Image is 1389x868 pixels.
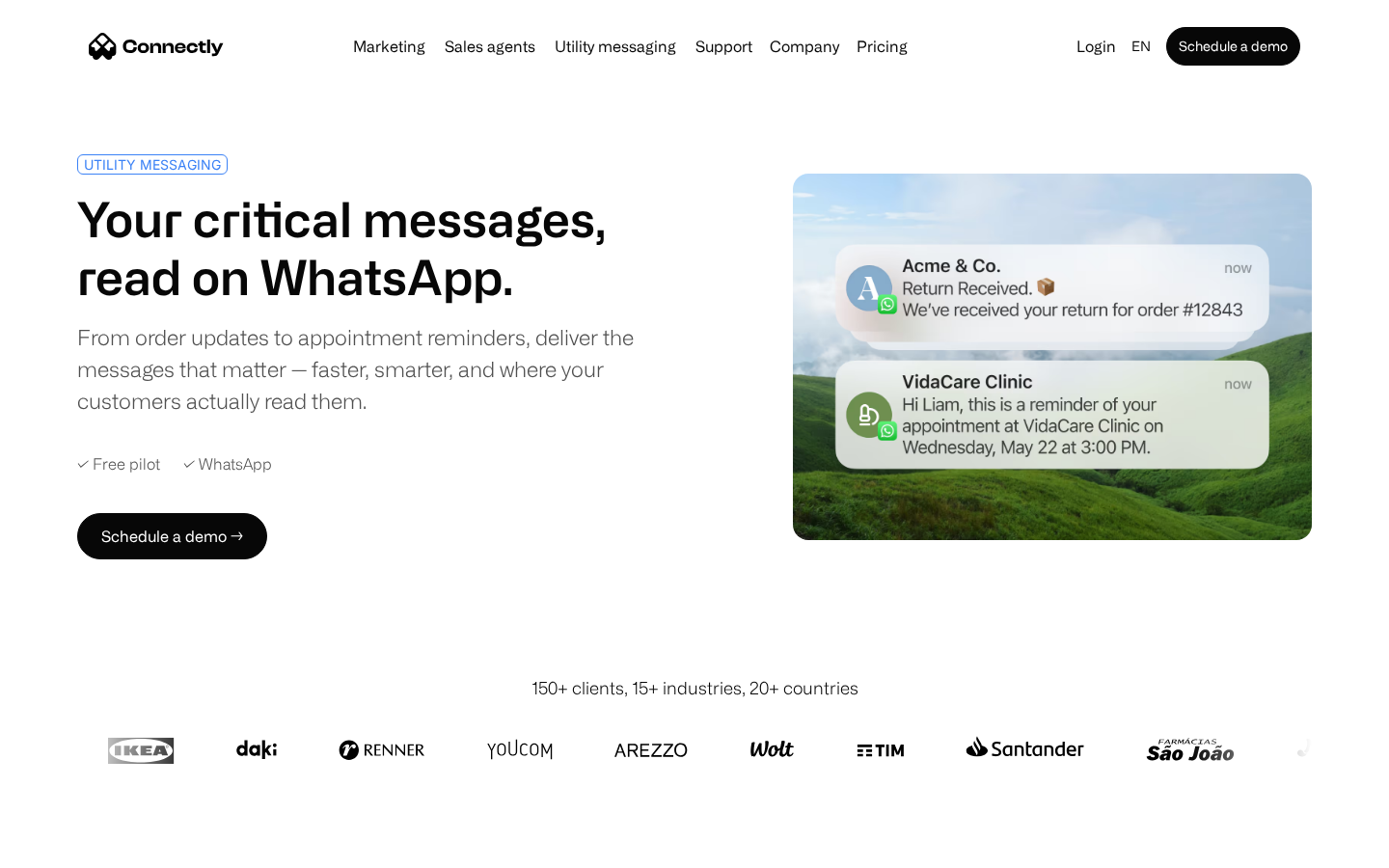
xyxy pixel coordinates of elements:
a: Marketing [345,39,433,54]
div: ✓ WhatsApp [183,455,272,474]
div: 150+ clients, 15+ industries, 20+ countries [531,675,858,701]
div: ✓ Free pilot [77,455,160,474]
div: en [1131,33,1151,60]
a: Schedule a demo [1166,27,1300,66]
div: UTILITY MESSAGING [84,157,221,172]
h1: Your critical messages, read on WhatsApp. [77,190,687,306]
a: Login [1069,33,1124,60]
ul: Language list [39,834,116,861]
div: Company [770,33,839,60]
a: Support [688,39,760,54]
aside: Language selected: English [19,832,116,861]
a: Sales agents [437,39,543,54]
div: From order updates to appointment reminders, deliver the messages that matter — faster, smarter, ... [77,321,687,417]
a: Pricing [849,39,915,54]
a: Schedule a demo → [77,513,267,559]
a: Utility messaging [547,39,684,54]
